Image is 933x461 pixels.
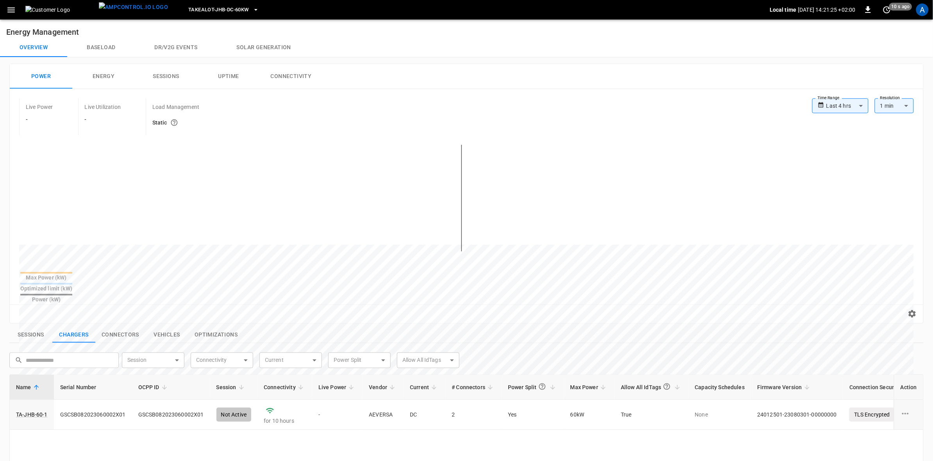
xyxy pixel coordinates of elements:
[818,95,840,101] label: Time Range
[152,116,199,130] h6: Static
[894,375,923,400] th: Action
[880,95,900,101] label: Resolution
[10,64,72,89] button: Power
[85,103,121,111] p: Live Utilization
[881,4,893,16] button: set refresh interval
[410,383,439,392] span: Current
[260,64,322,89] button: Connectivity
[901,409,917,420] div: charge point options
[916,4,929,16] div: profile-icon
[99,2,168,12] img: ampcontrol.io logo
[16,411,48,418] a: TA-JHB-60-1
[25,6,96,14] img: Customer Logo
[197,64,260,89] button: Uptime
[798,6,856,14] p: [DATE] 14:21:25 +02:00
[9,327,52,343] button: show latest sessions
[826,98,869,113] div: Last 4 hrs
[67,38,135,57] button: Baseload
[770,6,797,14] p: Local time
[138,383,170,392] span: OCPP ID
[318,383,357,392] span: Live Power
[135,64,197,89] button: Sessions
[16,383,41,392] span: Name
[85,116,121,124] h6: -
[508,379,558,395] span: Power Split
[185,2,262,18] button: TAKEALOT-JHB-DC-60kW
[757,383,812,392] span: Firmware Version
[26,116,53,124] h6: -
[152,103,199,111] p: Load Management
[452,383,495,392] span: # Connectors
[135,38,217,57] button: Dr/V2G events
[52,327,95,343] button: show latest charge points
[216,383,247,392] span: Session
[188,5,248,14] span: TAKEALOT-JHB-DC-60kW
[849,379,912,395] div: Connection Security
[72,64,135,89] button: Energy
[145,327,188,343] button: show latest vehicles
[889,3,912,11] span: 10 s ago
[689,375,751,400] th: Capacity Schedules
[188,327,244,343] button: show latest optimizations
[54,375,132,400] th: Serial Number
[570,383,608,392] span: Max Power
[217,38,311,57] button: Solar generation
[95,327,145,343] button: show latest connectors
[621,379,682,395] span: Allow All IdTags
[369,383,397,392] span: Vendor
[875,98,914,113] div: 1 min
[264,383,306,392] span: Connectivity
[26,103,53,111] p: Live Power
[167,116,181,130] button: The system is using AmpEdge-configured limits for static load managment. Depending on your config...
